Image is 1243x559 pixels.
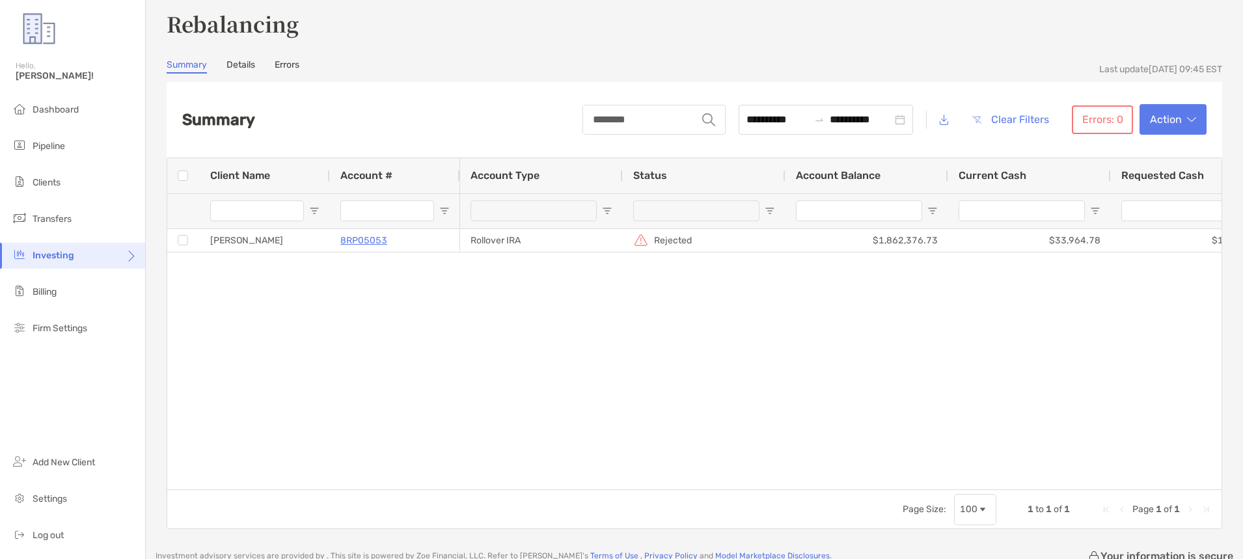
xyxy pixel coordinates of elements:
span: [PERSON_NAME]! [16,70,137,81]
p: Rejected [654,232,692,249]
button: Open Filter Menu [927,206,938,216]
span: Page [1132,504,1154,515]
span: 1 [1028,504,1033,515]
div: Last update [DATE] 09:45 EST [1099,64,1222,75]
img: pipeline icon [12,137,27,153]
div: Page Size [954,494,996,525]
img: input icon [702,113,715,126]
span: Settings [33,493,67,504]
span: 1 [1046,504,1052,515]
div: $1,862,376.73 [785,229,948,252]
button: Open Filter Menu [309,206,320,216]
span: Clients [33,177,61,188]
button: Errors: 0 [1072,105,1133,134]
div: $33,964.78 [948,229,1111,252]
span: Log out [33,530,64,541]
img: settings icon [12,490,27,506]
img: icon status [633,232,649,248]
button: Actionarrow [1140,104,1207,135]
span: swap-right [814,115,825,125]
button: Clear Filters [962,105,1059,134]
span: of [1054,504,1062,515]
button: Open Filter Menu [1090,206,1100,216]
a: Details [226,59,255,74]
span: Investing [33,250,74,261]
span: of [1164,504,1172,515]
img: Zoe Logo [16,5,62,52]
span: Billing [33,286,57,297]
span: 1 [1064,504,1070,515]
img: arrow [1187,116,1196,123]
span: Account Balance [796,169,881,182]
span: Firm Settings [33,323,87,334]
img: logout icon [12,526,27,542]
img: button icon [972,116,981,124]
span: Account Type [471,169,540,182]
span: Client Name [210,169,270,182]
img: billing icon [12,283,27,299]
input: Client Name Filter Input [210,200,304,221]
div: Previous Page [1117,504,1127,515]
a: Errors [275,59,299,74]
span: Transfers [33,213,72,225]
span: Current Cash [959,169,1026,182]
span: Status [633,169,667,182]
span: Dashboard [33,104,79,115]
div: Next Page [1185,504,1195,515]
span: Pipeline [33,141,65,152]
span: to [1035,504,1044,515]
h3: Rebalancing [167,8,1222,38]
span: Add New Client [33,457,95,468]
div: Last Page [1201,504,1211,515]
span: Requested Cash [1121,169,1204,182]
span: 1 [1174,504,1180,515]
div: Page Size: [903,504,946,515]
div: First Page [1101,504,1112,515]
input: Account Balance Filter Input [796,200,922,221]
button: Open Filter Menu [765,206,775,216]
input: Account # Filter Input [340,200,434,221]
button: Open Filter Menu [602,206,612,216]
img: add_new_client icon [12,454,27,469]
img: investing icon [12,247,27,262]
img: firm-settings icon [12,320,27,335]
a: Summary [167,59,207,74]
img: dashboard icon [12,101,27,116]
div: 100 [960,504,977,515]
a: 8RP05053 [340,232,387,249]
h2: Summary [182,111,255,129]
button: Open Filter Menu [439,206,450,216]
img: transfers icon [12,210,27,226]
img: clients icon [12,174,27,189]
div: Rollover IRA [460,229,623,252]
input: Current Cash Filter Input [959,200,1085,221]
div: [PERSON_NAME] [200,229,330,252]
span: 1 [1156,504,1162,515]
span: Account # [340,169,392,182]
span: to [814,115,825,125]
